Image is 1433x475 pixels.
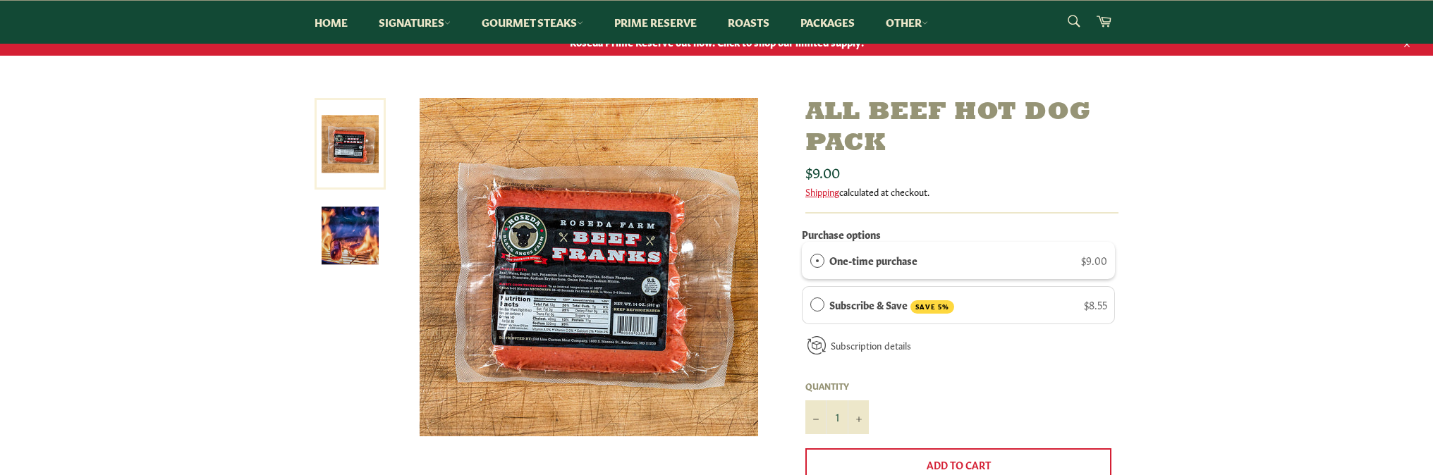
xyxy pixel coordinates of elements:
[805,380,869,392] label: Quantity
[848,400,869,434] button: Increase item quantity by one
[786,1,869,44] a: Packages
[910,300,954,314] span: SAVE 5%
[805,185,839,198] a: Shipping
[714,1,783,44] a: Roasts
[831,338,911,352] a: Subscription details
[927,457,991,471] span: Add to Cart
[1084,297,1107,311] span: $8.55
[600,1,711,44] a: Prime Reserve
[805,400,827,434] button: Reduce item quantity by one
[300,1,362,44] a: Home
[805,98,1118,159] h1: All Beef Hot Dog Pack
[420,98,758,436] img: All Beef Hot Dog Pack
[805,185,1118,198] div: calculated at checkout.
[829,297,955,314] label: Subscribe & Save
[365,1,465,44] a: Signatures
[322,207,379,264] img: All Beef Hot Dog Pack
[810,252,824,268] div: One-time purchase
[1081,253,1107,267] span: $9.00
[805,161,840,181] span: $9.00
[872,1,942,44] a: Other
[802,227,881,241] label: Purchase options
[829,252,917,268] label: One-time purchase
[810,297,824,312] div: Subscribe & Save
[468,1,597,44] a: Gourmet Steaks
